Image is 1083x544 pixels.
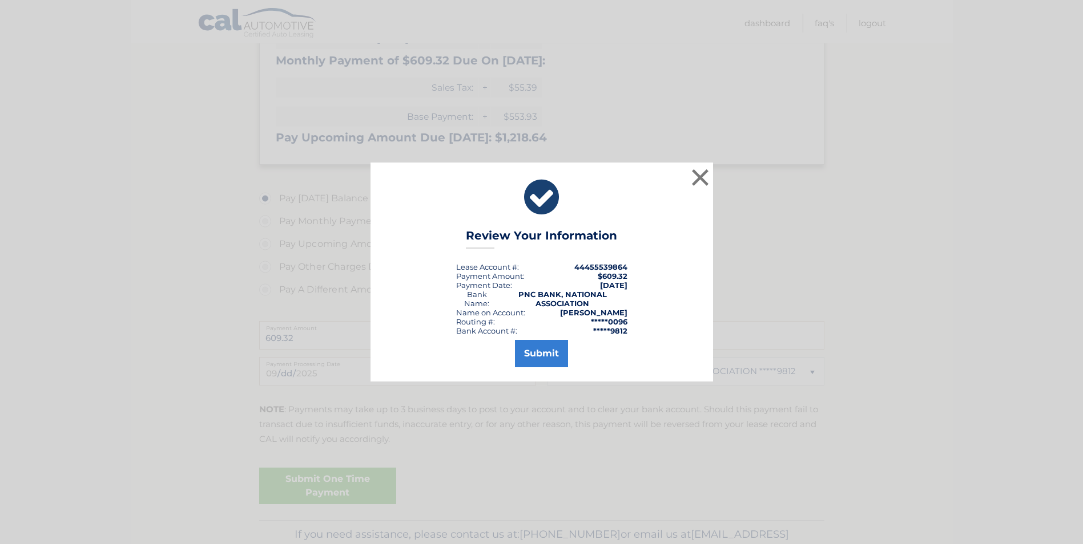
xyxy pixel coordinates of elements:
[574,262,627,271] strong: 44455539864
[600,281,627,290] span: [DATE]
[518,290,607,308] strong: PNC BANK, NATIONAL ASSOCIATION
[456,308,525,317] div: Name on Account:
[456,271,525,281] div: Payment Amount:
[456,281,510,290] span: Payment Date
[598,271,627,281] span: $609.32
[456,317,495,326] div: Routing #:
[456,290,498,308] div: Bank Name:
[456,326,517,335] div: Bank Account #:
[466,229,617,249] h3: Review Your Information
[560,308,627,317] strong: [PERSON_NAME]
[456,262,519,271] div: Lease Account #:
[456,281,512,290] div: :
[515,340,568,367] button: Submit
[689,166,712,189] button: ×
